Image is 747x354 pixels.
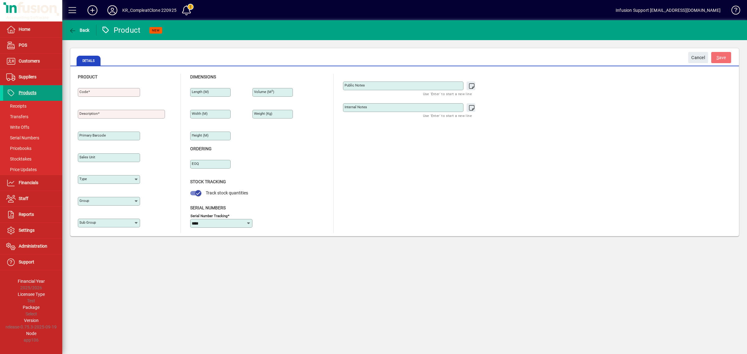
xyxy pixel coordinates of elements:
[79,220,96,225] mat-label: Sub group
[3,239,62,254] a: Administration
[190,74,216,79] span: Dimensions
[122,5,176,15] div: KR_CompleatClone 220925
[3,207,62,222] a: Reports
[3,111,62,122] a: Transfers
[716,55,719,60] span: S
[19,244,47,249] span: Administration
[190,213,228,218] mat-label: Serial Number tracking
[271,89,273,92] sup: 3
[18,279,45,284] span: Financial Year
[77,56,101,66] span: Details
[19,212,34,217] span: Reports
[79,198,89,203] mat-label: Group
[423,90,472,97] mat-hint: Use 'Enter' to start a new line
[19,58,40,63] span: Customers
[3,38,62,53] a: POS
[6,114,28,119] span: Transfers
[688,52,708,63] button: Cancel
[79,177,87,181] mat-label: Type
[190,146,212,151] span: Ordering
[101,25,141,35] div: Product
[192,90,209,94] mat-label: Length (m)
[19,259,34,264] span: Support
[6,125,29,130] span: Write Offs
[3,164,62,175] a: Price Updates
[3,154,62,164] a: Stocktakes
[79,111,98,116] mat-label: Description
[78,74,97,79] span: Product
[3,223,62,238] a: Settings
[3,101,62,111] a: Receipts
[6,156,31,161] span: Stocktakes
[19,196,28,201] span: Staff
[6,146,31,151] span: Pricebooks
[3,69,62,85] a: Suppliers
[345,105,367,109] mat-label: Internal Notes
[3,143,62,154] a: Pricebooks
[79,155,95,159] mat-label: Sales unit
[82,5,102,16] button: Add
[102,5,122,16] button: Profile
[6,167,37,172] span: Price Updates
[152,28,160,32] span: NEW
[19,27,30,32] span: Home
[6,135,39,140] span: Serial Numbers
[711,52,731,63] button: Save
[190,179,226,184] span: Stock Tracking
[3,133,62,143] a: Serial Numbers
[3,191,62,207] a: Staff
[3,122,62,133] a: Write Offs
[62,25,96,36] app-page-header-button: Back
[69,28,90,33] span: Back
[190,205,226,210] span: Serial Numbers
[19,90,36,95] span: Products
[3,22,62,37] a: Home
[67,25,91,36] button: Back
[3,54,62,69] a: Customers
[691,53,705,63] span: Cancel
[192,111,208,116] mat-label: Width (m)
[3,254,62,270] a: Support
[254,111,272,116] mat-label: Weight (Kg)
[19,43,27,48] span: POS
[19,74,36,79] span: Suppliers
[3,175,62,191] a: Financials
[19,180,38,185] span: Financials
[6,104,26,109] span: Receipts
[616,5,721,15] div: Infusion Support [EMAIL_ADDRESS][DOMAIN_NAME]
[727,1,739,21] a: Knowledge Base
[24,318,39,323] span: Version
[79,90,88,94] mat-label: Code
[192,133,209,137] mat-label: Height (m)
[18,292,45,297] span: Licensee Type
[23,305,40,310] span: Package
[423,112,472,119] mat-hint: Use 'Enter' to start a new line
[206,190,248,195] span: Track stock quantities
[192,161,199,166] mat-label: EOQ
[716,53,726,63] span: ave
[254,90,274,94] mat-label: Volume (m )
[26,331,36,336] span: Node
[19,228,35,233] span: Settings
[345,83,365,87] mat-label: Public Notes
[79,133,106,137] mat-label: Primary barcode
